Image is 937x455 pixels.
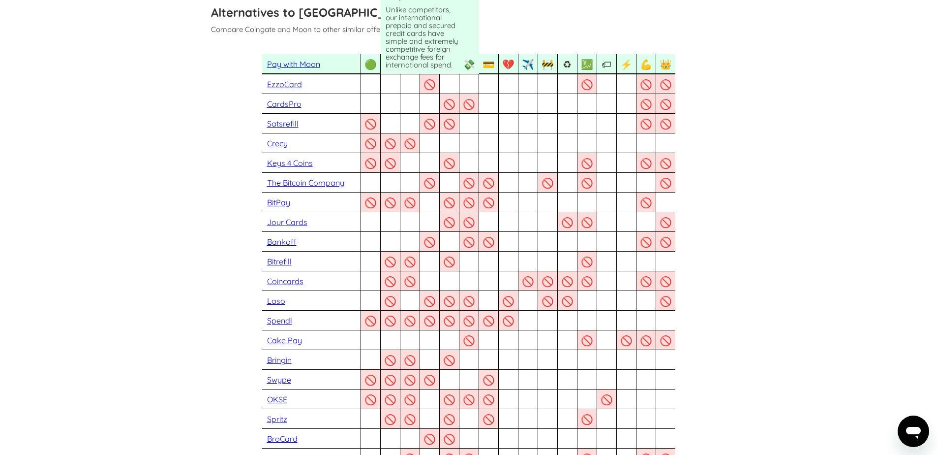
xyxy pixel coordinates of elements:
[267,99,302,109] a: CardsPro
[267,79,302,89] a: EzzoCard
[267,197,290,207] a: BitPay
[267,178,344,188] a: The Bitcoin Company
[267,335,302,345] a: Cake Pay
[267,59,320,69] a: Pay with Moon
[267,434,298,444] a: BroCard
[267,217,307,227] a: Jour Cards
[463,58,475,70] div: 💸
[211,5,726,20] h3: Alternatives to [GEOGRAPHIC_DATA]
[267,138,288,148] a: Crecy
[267,158,313,168] a: Keys 4 Coins
[898,416,929,447] iframe: Button to launch messaging window
[267,316,292,325] a: Spendl
[267,257,292,266] a: Bitrefill
[267,119,299,129] a: Satsrefill
[267,394,287,404] a: OKSE
[267,237,297,247] a: Bankoff
[267,276,303,286] a: Coincards
[267,414,287,424] a: Spritz
[267,296,285,306] a: Laso
[267,355,292,365] a: Bringin
[211,25,726,34] p: Compare Coingate and Moon to other similar offerings:
[386,6,474,69] p: Unlike competitors, our international prepaid and secured credit cards have simple and extremely ...
[267,375,291,385] a: Swype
